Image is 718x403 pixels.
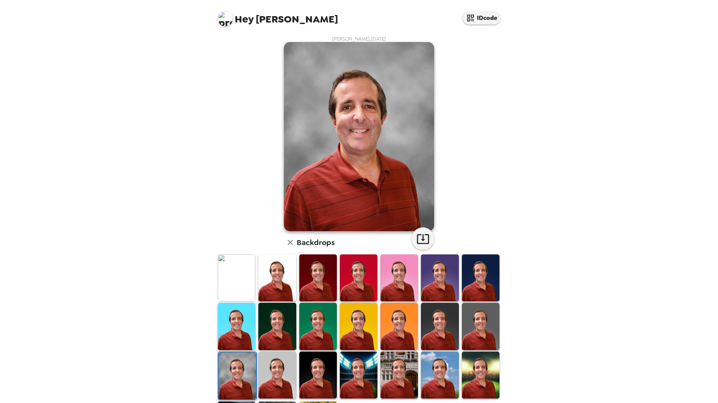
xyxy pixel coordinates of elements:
h6: Backdrops [297,236,335,248]
img: Original [218,254,255,301]
img: user [284,42,434,231]
span: Hey [235,12,253,26]
button: IDcode [463,11,500,24]
span: [PERSON_NAME] [218,8,338,24]
span: [PERSON_NAME] , [DATE] [332,36,386,42]
img: profile pic [218,11,233,26]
